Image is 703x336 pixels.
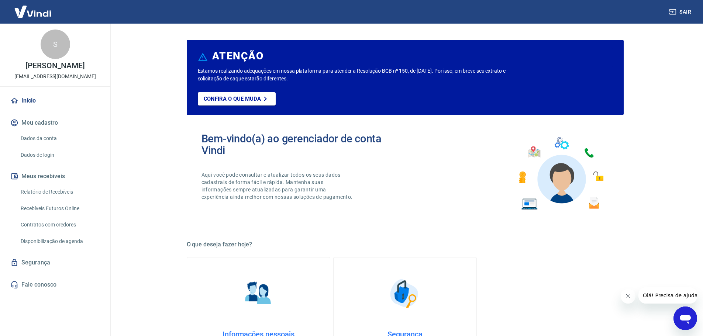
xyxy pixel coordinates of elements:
[25,62,85,70] p: [PERSON_NAME]
[512,133,609,214] img: Imagem de um avatar masculino com diversos icones exemplificando as funcionalidades do gerenciado...
[668,5,694,19] button: Sair
[240,275,277,312] img: Informações pessoais
[187,241,624,248] h5: O que deseja fazer hoje?
[9,0,57,23] img: Vindi
[18,201,101,216] a: Recebíveis Futuros Online
[386,275,423,312] img: Segurança
[198,92,276,105] a: Confira o que muda
[204,96,261,102] p: Confira o que muda
[201,133,405,156] h2: Bem-vindo(a) ao gerenciador de conta Vindi
[9,277,101,293] a: Fale conosco
[9,93,101,109] a: Início
[9,254,101,271] a: Segurança
[638,287,697,304] iframe: Mensagem da empresa
[9,168,101,184] button: Meus recebíveis
[14,73,96,80] p: [EMAIL_ADDRESS][DOMAIN_NAME]
[18,131,101,146] a: Dados da conta
[621,289,635,304] iframe: Fechar mensagem
[18,217,101,232] a: Contratos com credores
[18,148,101,163] a: Dados de login
[4,5,62,11] span: Olá! Precisa de ajuda?
[9,115,101,131] button: Meu cadastro
[212,52,263,60] h6: ATENÇÃO
[198,67,530,83] p: Estamos realizando adequações em nossa plataforma para atender a Resolução BCB nº 150, de [DATE]....
[201,171,354,201] p: Aqui você pode consultar e atualizar todos os seus dados cadastrais de forma fácil e rápida. Mant...
[41,30,70,59] div: S
[18,234,101,249] a: Disponibilização de agenda
[18,184,101,200] a: Relatório de Recebíveis
[673,306,697,330] iframe: Botão para abrir a janela de mensagens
